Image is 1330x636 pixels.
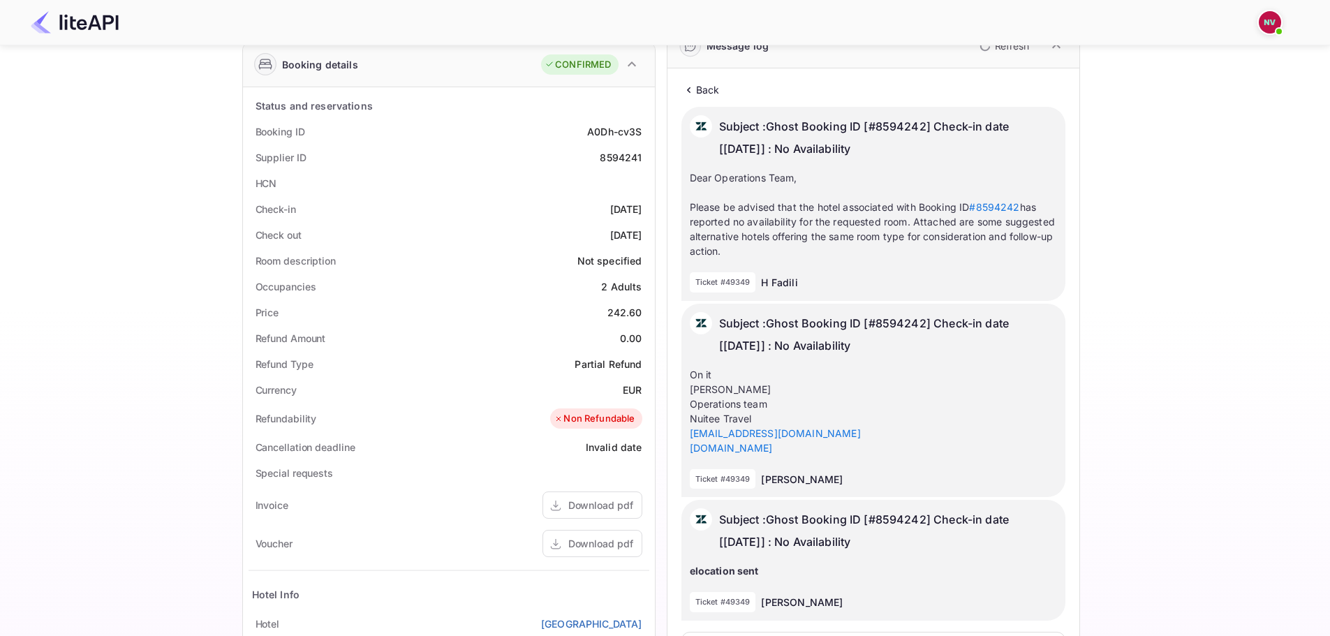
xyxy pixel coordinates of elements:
a: [EMAIL_ADDRESS][DOMAIN_NAME] [690,427,861,439]
img: AwvSTEc2VUhQAAAAAElFTkSuQmCC [690,312,712,334]
div: Partial Refund [575,357,642,371]
div: [DATE] [610,228,642,242]
div: 0.00 [620,331,642,346]
div: Download pdf [568,498,633,512]
p: Ticket #49349 [695,596,751,608]
div: Status and reservations [256,98,373,113]
div: Booking ID [256,124,305,139]
p: [PERSON_NAME] [761,595,843,609]
img: AwvSTEc2VUhQAAAAAElFTkSuQmCC [690,115,712,138]
div: A0Dh-cv3S [587,124,642,139]
div: Invoice [256,498,288,512]
div: EUR [623,383,642,397]
p: H Fadili [761,275,797,290]
p: Refresh [995,38,1029,53]
div: Cancellation deadline [256,440,355,454]
div: Dear Operations Team, Please be advised that the hotel associated with Booking ID has reported no... [690,170,1057,258]
div: Refund Amount [256,331,326,346]
div: Price [256,305,279,320]
p: Subject : Ghost Booking ID [#8594242] Check-in date [[DATE]] : No Availability [719,312,1057,357]
div: Hotel Info [252,587,300,602]
img: LiteAPI Logo [31,11,119,34]
div: Occupancies [256,279,316,294]
div: Check-in [256,202,296,216]
p: Subject : Ghost Booking ID [#8594242] Check-in date [[DATE]] : No Availability [719,115,1057,160]
div: Not specified [577,253,642,268]
div: [DATE] [610,202,642,216]
div: Hotel [256,616,280,631]
p: Back [696,82,720,97]
p: [PERSON_NAME] [761,472,843,487]
div: Invalid date [586,440,642,454]
button: Refresh [971,35,1035,57]
div: Supplier ID [256,150,306,165]
p: Subject : Ghost Booking ID [#8594242] Check-in date [[DATE]] : No Availability [719,508,1057,553]
img: AwvSTEc2VUhQAAAAAElFTkSuQmCC [690,508,712,531]
div: Voucher [256,536,293,551]
p: Ticket #49349 [695,473,751,485]
div: 2 Adults [601,279,642,294]
div: Refund Type [256,357,313,371]
div: Download pdf [568,536,633,551]
div: 8594241 [600,150,642,165]
div: Check out [256,228,302,242]
p: Ticket #49349 [695,276,751,288]
div: On it [690,367,1057,455]
div: 242.60 [607,305,642,320]
p: [PERSON_NAME] Operations team Nuitee Travel [690,382,1057,455]
a: #8594242 [969,201,1019,213]
a: [DOMAIN_NAME] [690,442,773,454]
div: CONFIRMED [545,58,611,72]
div: Currency [256,383,297,397]
div: Room description [256,253,336,268]
div: Special requests [256,466,333,480]
img: Nicholas Valbusa [1259,11,1281,34]
div: Booking details [282,57,358,72]
div: Refundability [256,411,317,426]
div: Non Refundable [554,412,635,426]
div: HCN [256,176,277,191]
div: Message log [707,38,769,53]
strong: elocation sent [690,565,759,577]
a: [GEOGRAPHIC_DATA] [541,616,642,631]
